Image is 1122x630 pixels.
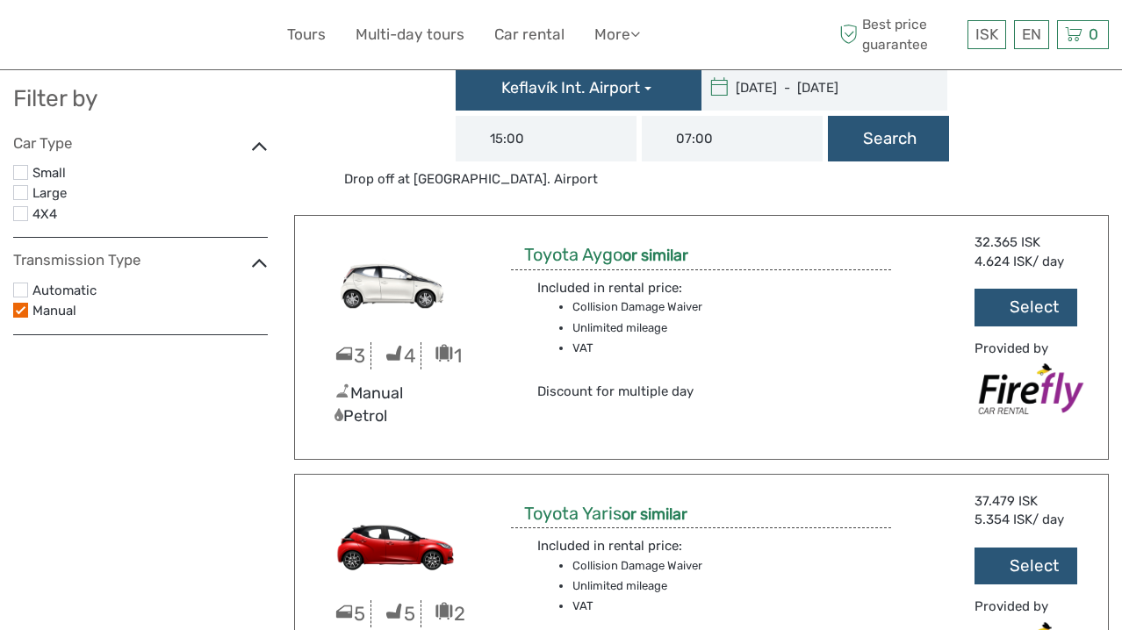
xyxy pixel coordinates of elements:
[524,503,696,525] h3: Toyota Yaris
[594,22,640,47] a: More
[32,280,268,303] label: Automatic
[13,134,268,152] h4: Car Type
[572,556,747,576] li: Collision Damage Waiver
[537,538,682,554] span: Included in rental price:
[572,576,747,596] li: Unlimited mileage
[975,233,1095,252] div: 32.365 ISK
[975,358,1095,420] img: Firefly_Car_Rental.png
[456,116,637,161] input: Pick up time
[1014,20,1049,49] div: EN
[356,22,464,47] a: Multi-day tours
[308,492,485,591] img: EDMN.png
[572,597,747,616] li: VAT
[13,13,103,56] img: 632-1a1f61c2-ab70-46c5-a88f-57c82c74ba0d_logo_small.jpg
[32,300,268,323] label: Manual
[421,600,471,627] div: 2
[371,600,421,627] div: 5
[337,170,605,189] a: Drop off at [GEOGRAPHIC_DATA]. Airport
[1086,25,1101,43] span: 0
[975,340,1095,358] div: Provided by
[202,27,223,48] button: Open LiveChat chat widget
[975,492,1095,511] div: 37.479 ISK
[975,254,1032,269] span: 4.624 ISK
[835,15,963,54] span: Best price guarantee
[308,233,485,333] img: MBMN2.png
[975,25,998,43] span: ISK
[975,598,1095,616] div: Provided by
[701,65,939,111] input: Choose a pickup and return date
[975,289,1077,326] button: Select
[642,116,823,161] input: Drop off time
[828,116,949,161] button: Search
[572,297,747,317] li: Collision Damage Waiver
[321,342,371,369] div: 3
[371,342,421,369] div: 4
[456,65,701,111] button: Keflavík Int. Airport
[287,22,326,47] a: Tours
[13,85,268,113] h2: Filter by
[501,78,640,97] span: Keflavík Int. Airport
[572,339,747,358] li: VAT
[975,548,1077,585] button: Select
[321,600,371,627] div: 5
[622,505,687,524] strong: or similar
[25,31,198,45] p: We're away right now. Please check back later!
[13,251,268,268] h4: Transmission Type
[321,383,472,427] div: Manual Petrol
[32,162,268,185] label: Small
[975,511,1077,529] div: / day
[524,244,697,266] h3: Toyota Aygo
[537,383,694,399] span: Discount for multiple day
[975,253,1077,271] div: / day
[32,204,268,226] label: 4X4
[622,246,688,265] strong: or similar
[975,512,1032,527] span: 5.354 ISK
[572,319,747,338] li: Unlimited mileage
[494,22,565,47] a: Car rental
[537,280,682,296] span: Included in rental price:
[32,183,268,205] label: Large
[421,342,471,369] div: 1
